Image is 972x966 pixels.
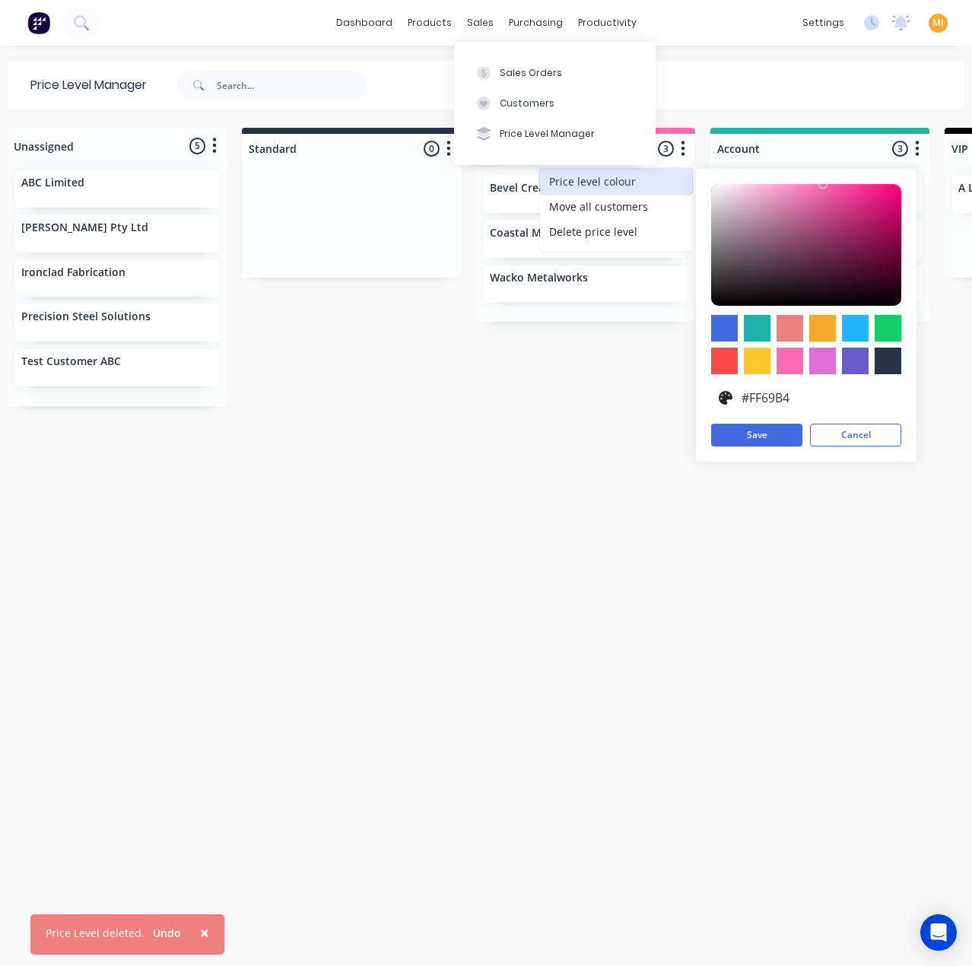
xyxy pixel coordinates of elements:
[329,11,400,34] a: dashboard
[795,11,852,34] div: settings
[15,304,219,342] div: Precision Steel Solutions
[15,349,219,386] div: Test Customer ABC
[500,97,554,110] div: Customers
[777,348,803,374] div: #ff69b4
[777,315,803,342] div: #f08080
[920,914,957,951] div: Open Intercom Messenger
[490,272,588,284] p: Wacko Metalworks
[490,227,602,240] p: Coastal Metalcrafters
[185,914,224,951] button: Close
[842,315,869,342] div: #1fb6ff
[15,260,219,297] div: Ironclad Fabrication
[400,11,459,34] div: products
[549,173,636,189] span: Price level colour
[145,922,189,945] button: Undo
[27,11,50,34] img: Factory
[711,424,802,446] button: Save
[21,176,84,189] p: ABC Limited
[540,219,692,244] button: Delete price level
[500,127,595,141] div: Price Level Manager
[875,315,901,342] div: #13ce66
[809,315,836,342] div: #f6ab2f
[540,169,692,194] button: Price level colour
[200,922,209,943] span: ×
[15,215,219,253] div: [PERSON_NAME] Pty Ltd
[540,194,692,219] button: Move all customers
[490,182,571,195] p: Bevel Creations
[454,119,656,149] button: Price Level Manager
[454,88,656,119] button: Customers
[8,61,147,110] div: Price Level Manager
[484,265,688,303] div: Wacko Metalworks
[500,66,562,80] div: Sales Orders
[810,424,901,446] button: Cancel
[454,57,656,87] button: Sales Orders
[21,221,148,234] p: [PERSON_NAME] Pty Ltd
[744,348,770,374] div: #ffc82c
[842,348,869,374] div: #6a5acd
[484,221,688,258] div: Coastal Metalcrafters
[15,170,219,208] div: ABC Limited
[217,70,367,100] input: Search...
[21,355,121,368] p: Test Customer ABC
[711,348,738,374] div: #ff4949
[11,138,74,154] div: Unassigned
[875,348,901,374] div: #273444
[46,925,145,941] div: Price Level deleted.
[809,348,836,374] div: #da70d6
[189,138,205,154] span: 5
[459,11,501,34] div: sales
[21,310,151,323] p: Precision Steel Solutions
[744,315,770,342] div: #20b2aa
[932,16,944,30] span: MI
[570,11,644,34] div: productivity
[501,11,570,34] div: purchasing
[21,266,125,279] p: Ironclad Fabrication
[484,176,688,213] div: Bevel Creations
[711,315,738,342] div: #4169e1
